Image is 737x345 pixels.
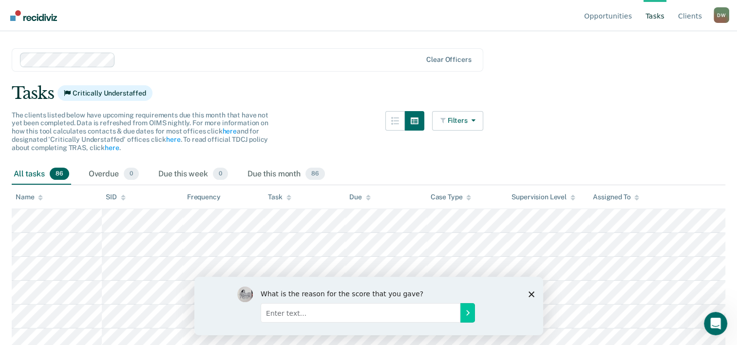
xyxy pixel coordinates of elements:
[57,85,152,101] span: Critically Understaffed
[268,193,291,201] div: Task
[106,193,126,201] div: SID
[349,193,371,201] div: Due
[431,193,472,201] div: Case Type
[194,277,543,335] iframe: Survey by Kim from Recidiviz
[213,168,228,180] span: 0
[10,10,57,21] img: Recidiviz
[105,144,119,152] a: here
[426,56,471,64] div: Clear officers
[12,164,71,185] div: All tasks86
[187,193,221,201] div: Frequency
[87,164,141,185] div: Overdue0
[432,111,484,131] button: Filters
[305,168,325,180] span: 86
[511,193,575,201] div: Supervision Level
[714,7,729,23] button: Profile dropdown button
[50,168,69,180] span: 86
[16,193,43,201] div: Name
[593,193,639,201] div: Assigned To
[714,7,729,23] div: D W
[222,127,236,135] a: here
[156,164,230,185] div: Due this week0
[124,168,139,180] span: 0
[704,312,727,335] iframe: Intercom live chat
[12,83,725,103] div: Tasks
[12,111,268,152] span: The clients listed below have upcoming requirements due this month that have not yet been complet...
[166,135,180,143] a: here
[246,164,327,185] div: Due this month86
